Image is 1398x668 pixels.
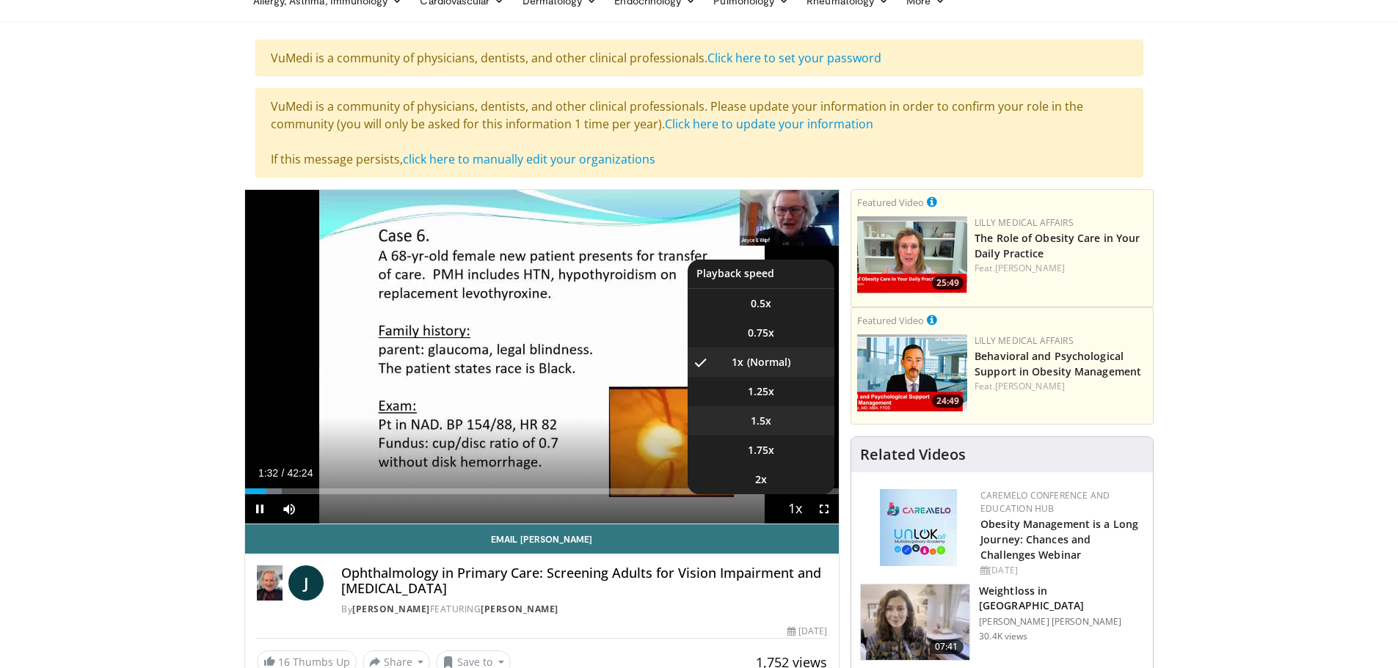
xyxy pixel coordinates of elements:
[665,116,873,132] a: Click here to update your information
[258,467,278,479] span: 1:32
[809,494,839,524] button: Fullscreen
[287,467,313,479] span: 42:24
[341,565,827,597] h4: Ophthalmology in Primary Care: Screening Adults for Vision Impairment and [MEDICAL_DATA]
[288,565,324,601] a: J
[995,262,1065,274] a: [PERSON_NAME]
[751,296,771,311] span: 0.5x
[255,88,1143,177] div: VuMedi is a community of physicians, dentists, and other clinical professionals. Please update yo...
[857,216,967,293] img: e1208b6b-349f-4914-9dd7-f97803bdbf1d.png.150x105_q85_crop-smart_upscale.png
[857,314,924,327] small: Featured Video
[857,216,967,293] a: 25:49
[857,334,967,411] a: 24:49
[995,380,1065,392] a: [PERSON_NAME]
[245,524,840,554] a: Email [PERSON_NAME]
[787,625,827,638] div: [DATE]
[979,616,1144,628] p: [PERSON_NAME] [PERSON_NAME]
[257,565,283,601] img: Dr. Joyce Wipf
[748,443,774,458] span: 1.75x
[748,384,774,399] span: 1.25x
[932,394,964,408] span: 24:49
[352,603,430,615] a: [PERSON_NAME]
[245,488,840,494] div: Progress Bar
[979,584,1144,613] h3: Weightloss in [GEOGRAPHIC_DATA]
[780,494,809,524] button: Playback Rate
[932,276,964,290] span: 25:49
[975,262,1147,275] div: Feat.
[880,489,957,566] img: 45df64a9-a6de-482c-8a90-ada250f7980c.png.150x105_q85_autocrop_double_scale_upscale_version-0.2.jpg
[860,446,966,463] h4: Related Videos
[274,494,304,524] button: Mute
[481,603,558,615] a: [PERSON_NAME]
[980,517,1138,562] a: Obesity Management is a Long Journey: Chances and Challenges Webinar
[282,467,285,479] span: /
[857,334,967,411] img: ba3304f6-7838-4e41-9c0f-2e31ebde6754.png.150x105_q85_crop-smart_upscale.png
[975,334,1074,347] a: Lilly Medical Affairs
[975,231,1140,260] a: The Role of Obesity Care in Your Daily Practice
[755,472,767,487] span: 2x
[975,216,1074,229] a: Lilly Medical Affairs
[403,151,655,167] a: click here to manually edit your organizations
[861,584,969,661] img: 9983fed1-7565-45be-8934-aef1103ce6e2.150x105_q85_crop-smart_upscale.jpg
[245,190,840,524] video-js: Video Player
[980,564,1141,577] div: [DATE]
[860,584,1144,661] a: 07:41 Weightloss in [GEOGRAPHIC_DATA] [PERSON_NAME] [PERSON_NAME] 30.4K views
[980,489,1110,515] a: CaReMeLO Conference and Education Hub
[975,380,1147,393] div: Feat.
[751,414,771,428] span: 1.5x
[245,494,274,524] button: Pause
[857,196,924,209] small: Featured Video
[732,355,743,370] span: 1x
[255,40,1143,76] div: VuMedi is a community of physicians, dentists, and other clinical professionals.
[929,639,964,654] span: 07:41
[341,603,827,616] div: By FEATURING
[975,349,1141,378] a: Behavioral and Psychological Support in Obesity Management
[707,50,881,66] a: Click here to set your password
[979,631,1027,642] p: 30.4K views
[748,326,774,340] span: 0.75x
